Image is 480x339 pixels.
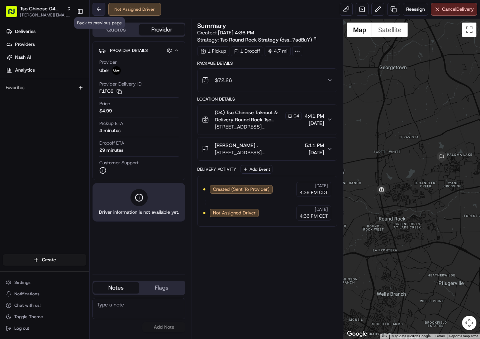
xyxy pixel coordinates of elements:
[63,130,78,136] span: [DATE]
[462,23,476,37] button: Toggle fullscreen view
[110,48,148,53] span: Provider Details
[215,77,232,84] span: $72.26
[99,108,112,114] span: $4.99
[99,67,109,74] span: Uber
[213,186,270,193] span: Created (Sent To Provider)
[305,142,324,149] span: 5:11 PM
[60,130,62,136] span: •
[111,92,130,100] button: See all
[42,257,56,263] span: Create
[139,282,185,294] button: Flags
[99,101,110,107] span: Price
[93,282,139,294] button: Notes
[4,157,58,170] a: 📗Knowledge Base
[99,81,142,87] span: Provider Delivery ID
[3,300,86,310] button: Chat with us!
[20,5,63,12] button: Tso Chinese 04 Round Rock
[99,127,120,134] div: 4 minutes
[3,26,89,37] a: Deliveries
[71,178,87,183] span: Pylon
[14,325,29,331] span: Log out
[197,60,337,66] div: Package Details
[15,28,35,35] span: Deliveries
[7,29,130,40] p: Welcome 👋
[300,213,328,219] span: 4:36 PM CDT
[22,111,58,117] span: [PERSON_NAME]
[14,291,39,297] span: Notifications
[99,120,123,127] span: Pickup ETA
[93,24,139,35] button: Quotes
[294,113,299,119] span: 04
[32,76,99,81] div: We're available if you need us!
[139,24,185,35] button: Provider
[3,39,89,50] a: Providers
[22,130,58,136] span: [PERSON_NAME]
[14,160,55,167] span: Knowledge Base
[74,17,125,29] div: Back to previous page
[215,142,258,149] span: [PERSON_NAME] .
[60,111,62,117] span: •
[3,312,86,322] button: Toggle Theme
[32,68,118,76] div: Start new chat
[122,71,130,79] button: Start new chat
[406,6,425,13] span: Reassign
[15,67,35,73] span: Analytics
[14,111,20,117] img: 1736555255976-a54dd68f-1ca7-489b-9aae-adbdc363a1c4
[213,210,256,216] span: Not Assigned Driver
[14,302,41,308] span: Chat with us!
[449,334,478,338] a: Report a map error
[112,66,121,75] img: uber-new-logo.jpeg
[265,46,291,56] div: 4.7 mi
[99,88,122,95] button: F1FC6
[68,160,115,167] span: API Documentation
[435,334,445,338] a: Terms (opens in new tab)
[3,277,86,287] button: Settings
[300,189,328,196] span: 4:36 PM CDT
[442,6,474,13] span: Cancel Delivery
[198,105,337,135] button: (04) Tso Chinese Takeout & Delivery Round Rock Tso Chinese Round Rock Manager04[STREET_ADDRESS][P...
[197,46,229,56] div: 1 Pickup
[391,334,431,338] span: Map data ©2025 Google
[220,36,312,43] span: Tso Round Rock Strategy (dss_7adBuY)
[218,29,254,36] span: [DATE] 4:36 PM
[431,3,477,16] button: CancelDelivery
[7,161,13,166] div: 📗
[3,82,86,93] div: Favorites
[315,207,328,212] span: [DATE]
[51,177,87,183] a: Powered byPylon
[3,323,86,333] button: Log out
[241,165,272,174] button: Add Event
[3,3,74,20] button: Tso Chinese 04 Round Rock[PERSON_NAME][EMAIL_ADDRESS][DOMAIN_NAME]
[20,12,71,18] button: [PERSON_NAME][EMAIL_ADDRESS][DOMAIN_NAME]
[215,109,284,123] span: (04) Tso Chinese Takeout & Delivery Round Rock Tso Chinese Round Rock Manager
[99,209,179,215] span: Driver information is not available yet.
[61,161,66,166] div: 💻
[15,54,31,60] span: Nash AI
[14,280,30,285] span: Settings
[14,314,43,320] span: Toggle Theme
[7,93,48,99] div: Past conversations
[305,149,324,156] span: [DATE]
[315,183,328,189] span: [DATE]
[197,23,226,29] h3: Summary
[305,112,324,120] span: 4:41 PM
[3,64,89,76] a: Analytics
[63,111,78,117] span: [DATE]
[58,157,118,170] a: 💻API Documentation
[14,131,20,136] img: 1736555255976-a54dd68f-1ca7-489b-9aae-adbdc363a1c4
[99,140,124,146] span: Dropoff ETA
[403,3,428,16] button: Reassign
[3,254,86,266] button: Create
[220,36,317,43] a: Tso Round Rock Strategy (dss_7adBuY)
[305,120,324,127] span: [DATE]
[382,334,387,337] button: Keyboard shortcuts
[99,147,123,154] div: 29 minutes
[197,36,317,43] div: Strategy:
[7,104,19,116] img: Angelique Valdez
[347,23,372,37] button: Show street map
[197,96,337,102] div: Location Details
[197,29,254,36] span: Created:
[215,123,302,130] span: [STREET_ADDRESS][PERSON_NAME]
